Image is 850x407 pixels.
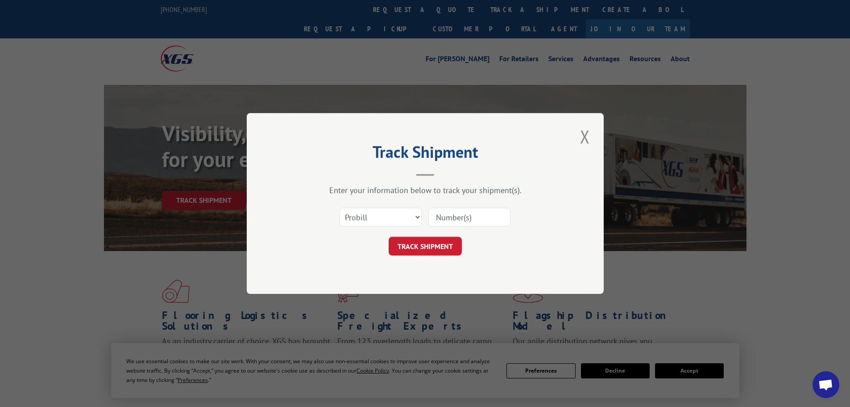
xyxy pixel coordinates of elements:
div: Enter your information below to track your shipment(s). [291,185,559,195]
button: Close modal [577,124,593,149]
input: Number(s) [428,208,510,227]
h2: Track Shipment [291,146,559,163]
a: Open chat [813,371,839,398]
button: TRACK SHIPMENT [389,237,462,256]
